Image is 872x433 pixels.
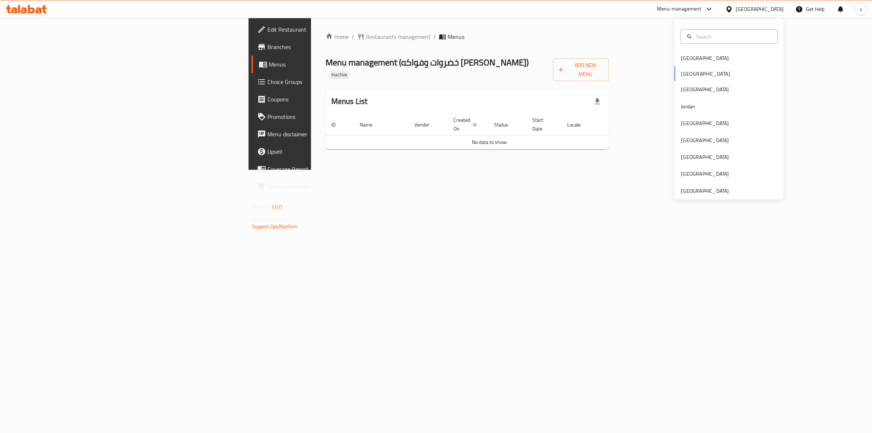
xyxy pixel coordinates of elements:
span: Restaurants management [366,32,431,41]
span: Coupons [267,95,388,104]
input: Search [694,32,773,40]
span: Grocery Checklist [267,182,388,191]
span: No data to show [472,137,507,147]
a: Choice Groups [251,73,394,91]
a: Upsell [251,143,394,160]
li: / [433,32,436,41]
span: Menus [448,32,464,41]
a: Menu disclaimer [251,125,394,143]
div: Menu-management [657,5,702,13]
span: Get support on: [252,215,286,224]
span: Promotions [267,112,388,121]
a: Coverage Report [251,160,394,178]
a: Support.OpsPlatform [252,222,298,231]
span: Created On [453,116,480,133]
span: Upsell [267,147,388,156]
a: Menus [251,56,394,73]
span: Locale [567,120,590,129]
a: Branches [251,38,394,56]
a: Grocery Checklist [251,178,394,195]
div: [GEOGRAPHIC_DATA] [681,136,729,144]
span: Status [494,120,518,129]
a: Promotions [251,108,394,125]
span: Menu management ( خضروات وفواكه [PERSON_NAME] ) [326,54,529,71]
span: Branches [267,43,388,51]
span: Menus [269,60,388,69]
a: Edit Restaurant [251,21,394,38]
table: enhanced table [326,113,653,149]
h2: Menus List [331,96,368,107]
span: Edit Restaurant [267,25,388,34]
span: Choice Groups [267,77,388,86]
span: Menu disclaimer [267,130,388,139]
div: [GEOGRAPHIC_DATA] [681,187,729,195]
span: 1.0.0 [271,202,282,212]
div: [GEOGRAPHIC_DATA] [681,119,729,127]
span: Add New Menu [559,61,603,79]
span: Start Date [532,116,553,133]
div: Jordan [681,102,695,110]
div: [GEOGRAPHIC_DATA] [681,170,729,178]
span: a [860,5,862,13]
div: Export file [589,93,606,110]
span: ID [331,120,345,129]
a: Coupons [251,91,394,108]
nav: breadcrumb [326,32,609,41]
div: [GEOGRAPHIC_DATA] [681,153,729,161]
span: Vendor [414,120,439,129]
div: [GEOGRAPHIC_DATA] [681,54,729,62]
span: Coverage Report [267,165,388,173]
div: [GEOGRAPHIC_DATA] [736,5,784,13]
button: Add New Menu [553,59,609,81]
th: Actions [599,113,653,136]
span: Version: [252,202,270,212]
div: [GEOGRAPHIC_DATA] [681,85,729,93]
span: Name [360,120,382,129]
